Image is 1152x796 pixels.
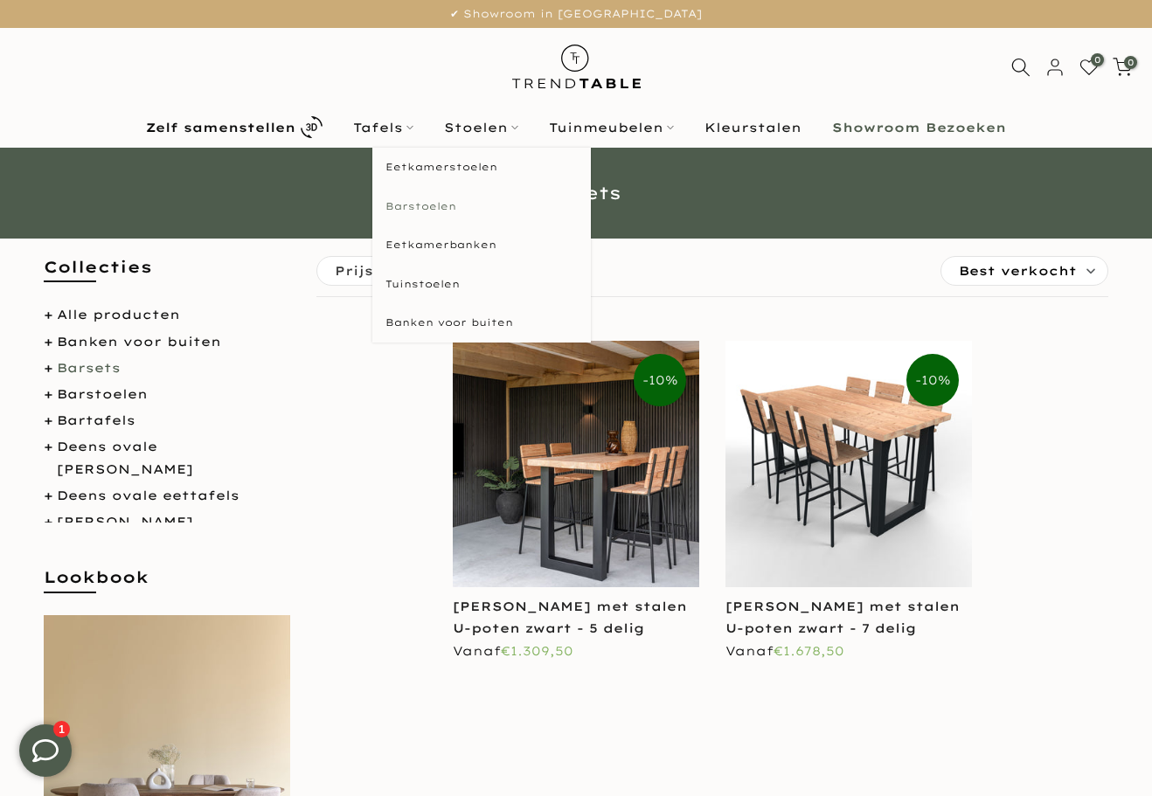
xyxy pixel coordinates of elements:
a: Banken voor buiten [372,303,591,343]
a: [PERSON_NAME] met stalen U-poten zwart - 7 delig [725,599,960,636]
span: €1.309,50 [501,643,573,659]
span: Best verkocht [959,257,1077,285]
a: Bartafels [57,412,135,428]
h1: Barsets [65,184,1087,202]
a: Eetkamerstoelen [372,148,591,187]
span: 0 [1091,53,1104,66]
a: Tuinmeubelen [534,117,690,138]
a: 0 [1113,58,1132,77]
p: ✔ Showroom in [GEOGRAPHIC_DATA] [22,4,1130,24]
label: Sorteren:Best verkocht [941,257,1107,285]
a: Stoelen [429,117,534,138]
a: Barsets [57,360,121,376]
a: [PERSON_NAME] [57,514,193,530]
h5: Collecties [44,256,290,295]
iframe: toggle-frame [2,707,89,794]
a: Kleurstalen [690,117,817,138]
h5: Lookbook [44,566,290,606]
a: Eetkamerbanken [372,225,591,265]
a: Showroom Bezoeken [817,117,1022,138]
a: Barstoelen [57,386,148,402]
img: trend-table [500,28,653,106]
a: Tafels [338,117,429,138]
a: Alle producten [57,307,180,322]
a: Deens ovale eettafels [57,488,239,503]
span: -10% [906,354,959,406]
b: Zelf samenstellen [146,121,295,134]
span: 0 [1124,56,1137,69]
span: Vanaf [725,643,844,659]
span: €1.678,50 [774,643,844,659]
a: Deens ovale [PERSON_NAME] [57,439,193,476]
a: Zelf samenstellen [131,112,338,142]
span: -10% [634,354,686,406]
a: [PERSON_NAME] met stalen U-poten zwart - 5 delig [453,599,687,636]
a: Tuinstoelen [372,265,591,304]
span: Prijs [335,261,373,280]
b: Showroom Bezoeken [832,121,1006,134]
a: Banken voor buiten [57,334,221,350]
a: 0 [1079,58,1099,77]
a: Barstoelen [372,187,591,226]
span: Vanaf [453,643,573,659]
